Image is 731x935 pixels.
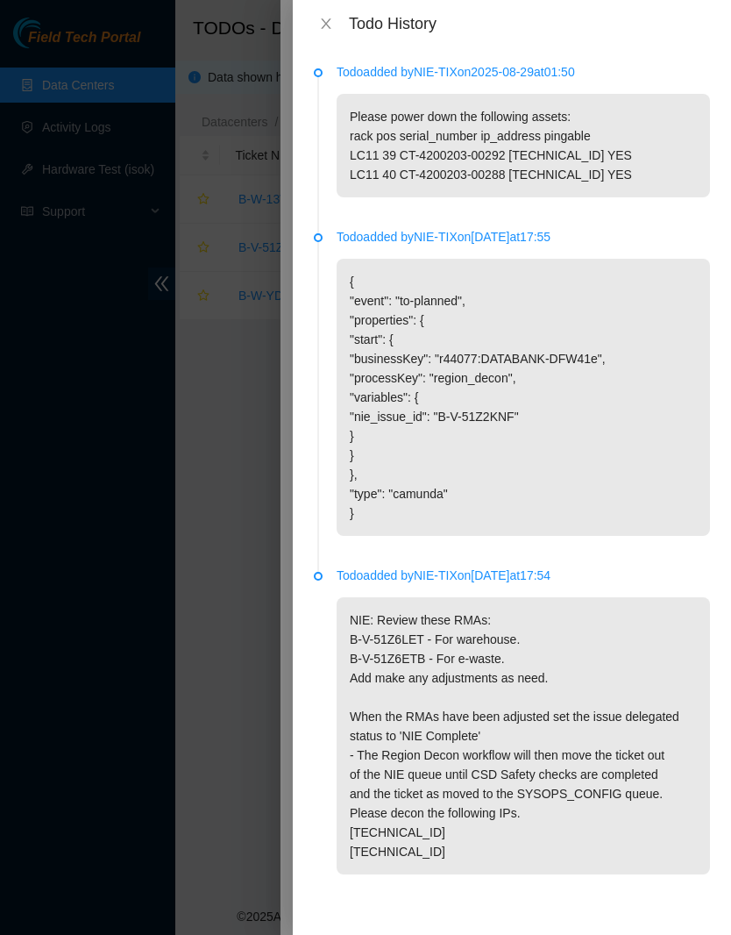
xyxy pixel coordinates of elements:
[337,227,710,246] p: Todo added by NIE-TIX on [DATE] at 17:55
[337,566,710,585] p: Todo added by NIE-TIX on [DATE] at 17:54
[314,16,338,32] button: Close
[337,94,710,197] p: Please power down the following assets: rack pos serial_number ip_address pingable LC11 39 CT-420...
[337,62,710,82] p: Todo added by NIE-TIX on 2025-08-29 at 01:50
[349,14,710,33] div: Todo History
[319,17,333,31] span: close
[337,259,710,536] p: { "event": "to-planned", "properties": { "start": { "businessKey": "r44077:DATABANK-DFW41e", "pro...
[337,597,710,874] p: NIE: Review these RMAs: B-V-51Z6LET - For warehouse. B-V-51Z6ETB - For e-waste. Add make any adju...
